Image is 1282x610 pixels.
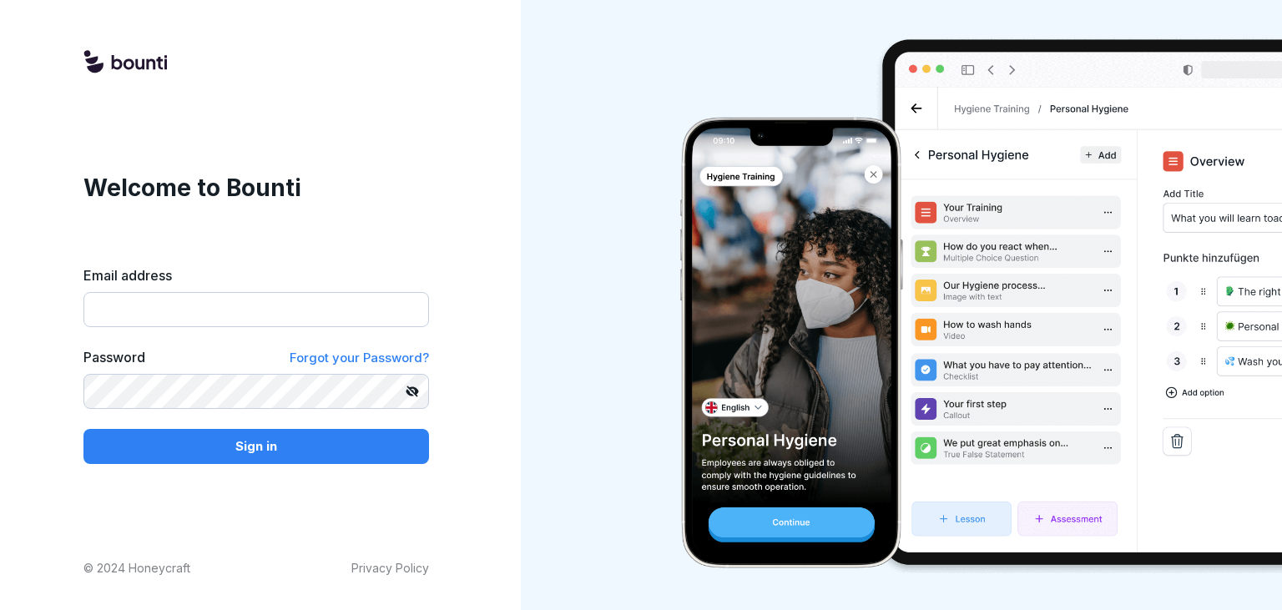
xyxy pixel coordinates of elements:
[83,559,190,577] p: © 2024 Honeycraft
[83,170,429,205] h1: Welcome to Bounti
[83,429,429,464] button: Sign in
[83,347,145,368] label: Password
[83,50,167,75] img: logo.svg
[290,350,429,365] span: Forgot your Password?
[235,437,277,456] p: Sign in
[351,559,429,577] a: Privacy Policy
[290,347,429,368] a: Forgot your Password?
[83,265,429,285] label: Email address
